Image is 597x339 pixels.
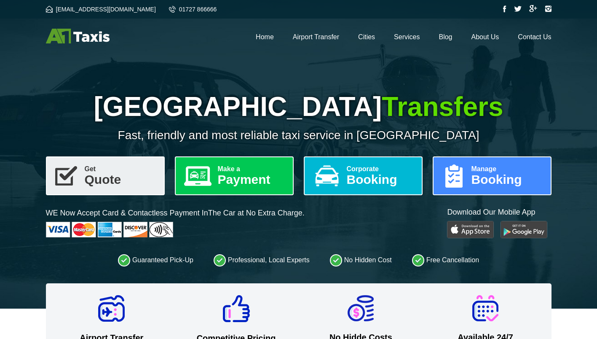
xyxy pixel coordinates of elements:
img: Play Store [447,221,494,238]
span: Corporate [347,166,415,172]
a: Services [394,33,420,40]
span: Get [85,166,157,172]
a: ManageBooking [433,156,551,195]
p: Fast, friendly and most reliable taxi service in [GEOGRAPHIC_DATA] [46,129,551,142]
span: Manage [471,166,544,172]
img: Cards [46,222,173,237]
img: Google Play [501,221,547,238]
img: Facebook [503,5,506,12]
p: WE Now Accept Card & Contactless Payment In [46,208,305,218]
img: Available 24/7 Icon [472,295,498,321]
li: Guaranteed Pick-Up [118,254,193,266]
a: Make aPayment [175,156,294,195]
a: 01727 866666 [169,6,217,13]
h1: [GEOGRAPHIC_DATA] [46,91,551,122]
img: Competitive Pricing Icon [223,295,250,322]
a: GetQuote [46,156,165,195]
a: CorporateBooking [304,156,423,195]
img: Instagram [545,5,551,12]
a: Home [256,33,274,40]
span: Transfers [382,91,503,122]
span: Make a [218,166,286,172]
li: Free Cancellation [412,254,479,266]
li: Professional, Local Experts [214,254,310,266]
a: Cities [358,33,375,40]
img: Twitter [514,6,522,12]
img: Google Plus [529,5,537,12]
span: The Car at No Extra Charge. [208,209,305,217]
img: Airport Transfer Icon [98,295,125,322]
a: About Us [471,33,499,40]
p: Download Our Mobile App [447,207,551,218]
img: No Hidde Costs Icon [348,295,374,321]
a: Blog [439,33,452,40]
a: Contact Us [518,33,551,40]
li: No Hidden Cost [330,254,392,266]
img: A1 Taxis St Albans LTD [46,29,110,43]
a: Airport Transfer [293,33,339,40]
a: [EMAIL_ADDRESS][DOMAIN_NAME] [46,6,156,13]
